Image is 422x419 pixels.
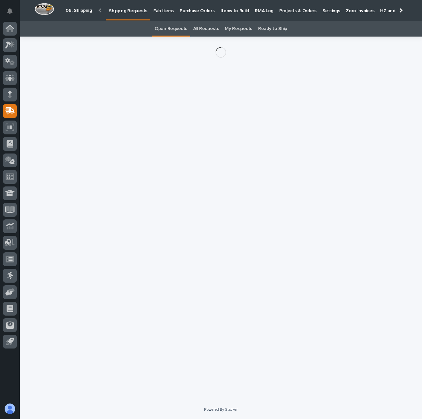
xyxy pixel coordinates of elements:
[225,21,252,37] a: My Requests
[35,3,54,15] img: Workspace Logo
[258,21,287,37] a: Ready to Ship
[3,402,17,416] button: users-avatar
[204,407,237,411] a: Powered By Stacker
[3,4,17,18] button: Notifications
[155,21,187,37] a: Open Requests
[66,8,92,14] h2: 06. Shipping
[8,8,17,18] div: Notifications
[193,21,219,37] a: All Requests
